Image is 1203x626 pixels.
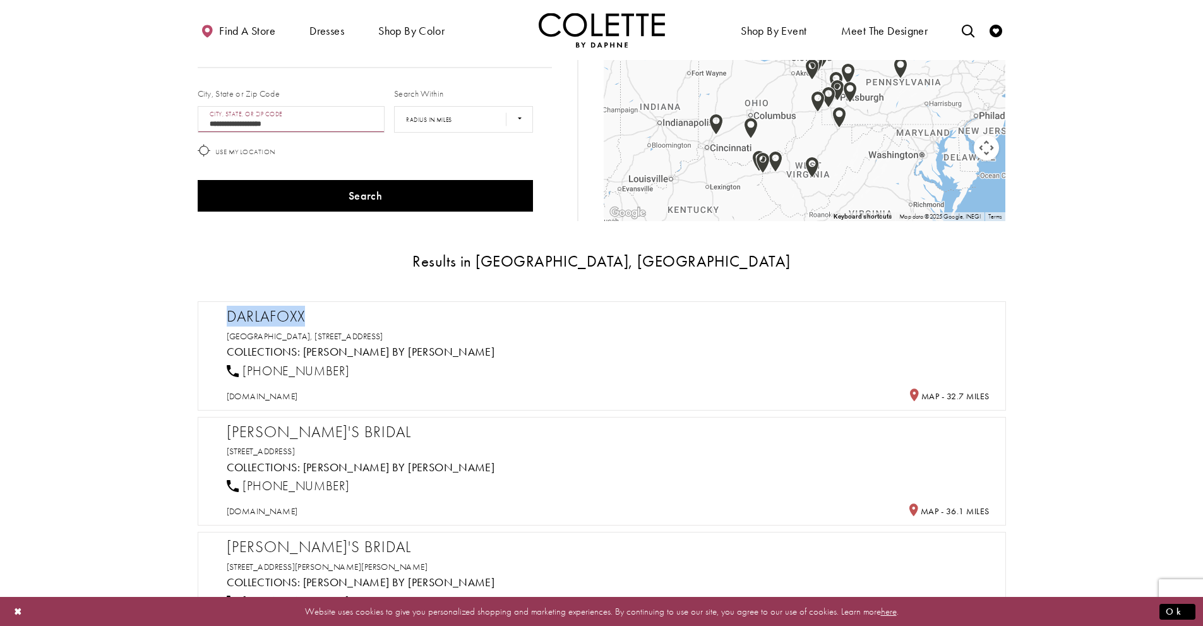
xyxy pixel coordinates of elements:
img: Google Image #44 [607,205,649,221]
span: Shop By Event [741,25,806,37]
span: Collections: [227,460,301,474]
span: Shop by color [375,13,448,47]
a: [GEOGRAPHIC_DATA], [STREET_ADDRESS] [227,330,383,342]
button: Keyboard shortcuts [834,212,892,221]
a: Toggle search [959,13,978,47]
select: Radius In Miles [394,106,533,133]
h5: Distance to Darlafoxx [908,388,989,402]
a: [STREET_ADDRESS][PERSON_NAME][PERSON_NAME] [227,561,428,572]
span: [PHONE_NUMBER] [242,593,349,610]
h5: Distance to Elizabeth Renea&#39;s Bridal [907,503,989,517]
button: Submit Dialog [1159,603,1195,619]
a: Meet the designer [838,13,931,47]
span: [PHONE_NUMBER] [242,363,349,379]
button: Close Dialog [8,600,29,622]
a: Check Wishlist [986,13,1005,47]
a: Open this area in Google Maps (opens a new window) [607,205,649,221]
a: [PHONE_NUMBER] [227,593,350,610]
span: Dresses [306,13,347,47]
button: Search [198,180,534,212]
button: Map camera controls [974,135,999,160]
p: Website uses cookies to give you personalized shopping and marketing experiences. By continuing t... [91,603,1112,620]
span: Meet the designer [841,25,928,37]
span: Map data ©2025 Google, INEGI [899,212,981,220]
img: Colette by Daphne [539,13,665,47]
a: Find a store [198,13,278,47]
span: Collections: [227,344,301,359]
h2: [PERSON_NAME]'s Bridal [227,538,990,557]
a: here [881,605,897,617]
span: [PHONE_NUMBER] [242,478,349,494]
a: [STREET_ADDRESS] [227,445,296,457]
span: Collections: [227,575,301,589]
span: Dresses [309,25,344,37]
a: Terms (opens in new tab) [988,212,1002,220]
h3: Results in [GEOGRAPHIC_DATA], [GEOGRAPHIC_DATA] [198,253,1006,270]
label: City, State or Zip Code [198,87,280,100]
a: Visit Home Page [539,13,665,47]
input: City, State, or ZIP Code [198,106,385,133]
span: Shop By Event [738,13,810,47]
a: [PHONE_NUMBER] [227,478,350,494]
span: Shop by color [378,25,445,37]
a: [PHONE_NUMBER] [227,363,350,379]
a: [DOMAIN_NAME] [227,390,298,402]
a: Visit Colette by Daphne page [303,575,495,589]
a: [DOMAIN_NAME] [227,505,298,517]
h2: [PERSON_NAME]'s Bridal [227,423,990,442]
a: Visit Colette by Daphne page [303,460,495,474]
a: Visit Colette by Daphne page [303,344,495,359]
label: Search Within [394,87,443,100]
h2: Darlafoxx [227,307,990,326]
span: Find a store [219,25,275,37]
